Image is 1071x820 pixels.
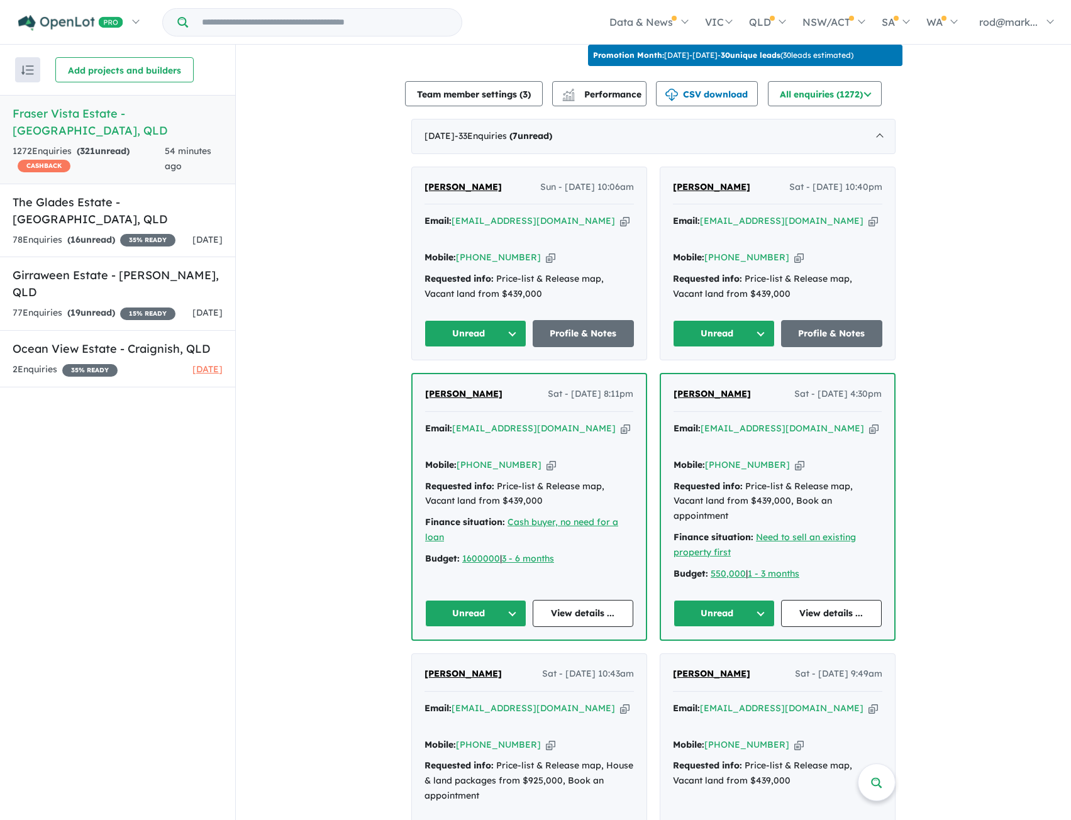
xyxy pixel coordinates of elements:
[452,423,616,434] a: [EMAIL_ADDRESS][DOMAIN_NAME]
[673,181,750,192] span: [PERSON_NAME]
[673,180,750,195] a: [PERSON_NAME]
[673,273,742,284] strong: Requested info:
[192,363,223,375] span: [DATE]
[425,600,526,627] button: Unread
[674,568,708,579] strong: Budget:
[452,702,615,714] a: [EMAIL_ADDRESS][DOMAIN_NAME]
[795,458,804,472] button: Copy
[674,423,701,434] strong: Email:
[13,267,223,301] h5: Girraween Estate - [PERSON_NAME] , QLD
[593,50,853,61] p: [DATE] - [DATE] - ( 30 leads estimated)
[674,387,751,402] a: [PERSON_NAME]
[700,702,863,714] a: [EMAIL_ADDRESS][DOMAIN_NAME]
[13,362,118,377] div: 2 Enquir ies
[13,105,223,139] h5: Fraser Vista Estate - [GEOGRAPHIC_DATA] , QLD
[192,307,223,318] span: [DATE]
[673,320,775,347] button: Unread
[425,181,502,192] span: [PERSON_NAME]
[979,16,1038,28] span: rod@mark...
[665,89,678,101] img: download icon
[70,234,80,245] span: 16
[425,480,494,492] strong: Requested info:
[674,531,753,543] strong: Finance situation:
[18,160,70,172] span: CASHBACK
[425,702,452,714] strong: Email:
[425,760,494,771] strong: Requested info:
[509,130,552,141] strong: ( unread)
[425,479,633,509] div: Price-list & Release map, Vacant land from $439,000
[794,738,804,751] button: Copy
[523,89,528,100] span: 3
[620,214,630,228] button: Copy
[120,307,175,320] span: 15 % READY
[67,234,115,245] strong: ( unread)
[533,320,635,347] a: Profile & Notes
[593,50,664,60] b: Promotion Month:
[795,667,882,682] span: Sat - [DATE] 9:49am
[701,423,864,434] a: [EMAIL_ADDRESS][DOMAIN_NAME]
[425,553,460,564] strong: Budget:
[13,194,223,228] h5: The Glades Estate - [GEOGRAPHIC_DATA] , QLD
[789,180,882,195] span: Sat - [DATE] 10:40pm
[620,702,630,715] button: Copy
[548,387,633,402] span: Sat - [DATE] 8:11pm
[425,459,457,470] strong: Mobile:
[674,459,705,470] strong: Mobile:
[540,180,634,195] span: Sun - [DATE] 10:06am
[674,388,751,399] span: [PERSON_NAME]
[748,568,799,579] u: 1 - 3 months
[673,739,704,750] strong: Mobile:
[13,233,175,248] div: 78 Enquir ies
[705,459,790,470] a: [PHONE_NUMBER]
[674,531,856,558] a: Need to sell an existing property first
[55,57,194,82] button: Add projects and builders
[13,306,175,321] div: 77 Enquir ies
[768,81,882,106] button: All enquiries (1272)
[21,65,34,75] img: sort.svg
[674,480,743,492] strong: Requested info:
[425,739,456,750] strong: Mobile:
[452,215,615,226] a: [EMAIL_ADDRESS][DOMAIN_NAME]
[425,667,502,682] a: [PERSON_NAME]
[67,307,115,318] strong: ( unread)
[673,272,882,302] div: Price-list & Release map, Vacant land from $439,000
[191,9,459,36] input: Try estate name, suburb, builder or developer
[704,739,789,750] a: [PHONE_NUMBER]
[547,458,556,472] button: Copy
[77,145,130,157] strong: ( unread)
[425,273,494,284] strong: Requested info:
[721,50,780,60] b: 30 unique leads
[425,551,633,567] div: |
[868,214,878,228] button: Copy
[457,459,541,470] a: [PHONE_NUMBER]
[405,81,543,106] button: Team member settings (3)
[80,145,95,157] span: 321
[425,215,452,226] strong: Email:
[70,307,80,318] span: 19
[546,738,555,751] button: Copy
[563,89,574,96] img: line-chart.svg
[674,479,882,524] div: Price-list & Release map, Vacant land from $439,000, Book an appointment
[425,252,456,263] strong: Mobile:
[13,340,223,357] h5: Ocean View Estate - Craignish , QLD
[781,600,882,627] a: View details ...
[794,387,882,402] span: Sat - [DATE] 4:30pm
[711,568,746,579] a: 550,000
[425,516,618,543] a: Cash buyer, no need for a loan
[425,758,634,803] div: Price-list & Release map, House & land packages from $925,000, Book an appointment
[425,320,526,347] button: Unread
[425,180,502,195] a: [PERSON_NAME]
[13,144,165,174] div: 1272 Enquir ies
[869,422,879,435] button: Copy
[18,15,123,31] img: Openlot PRO Logo White
[673,668,750,679] span: [PERSON_NAME]
[781,320,883,347] a: Profile & Notes
[462,553,500,564] a: 1600000
[456,252,541,263] a: [PHONE_NUMBER]
[62,364,118,377] span: 35 % READY
[192,234,223,245] span: [DATE]
[513,130,518,141] span: 7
